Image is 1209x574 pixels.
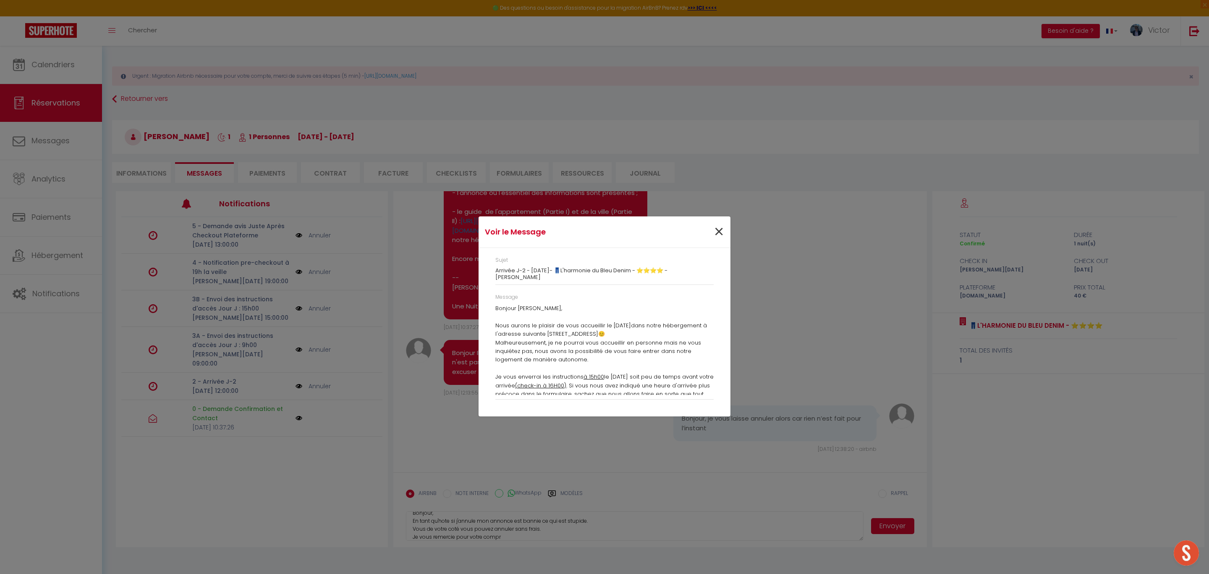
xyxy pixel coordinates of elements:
u: à 15h00 [584,373,604,381]
div: Ouvrir le chat [1174,540,1199,566]
button: Close [714,223,724,241]
span: Bonjour [PERSON_NAME], [495,304,562,312]
span: 😊 [598,330,605,338]
h4: Voir le Message [485,226,641,238]
span: × [714,219,724,245]
span: Nous aurons le plaisir de vous accueillir le [DATE] [495,321,631,329]
h3: Arrivée J-2 - [DATE]- 👖L'harmonie du Bleu Denim - ⭐⭐⭐⭐ - [PERSON_NAME] [495,267,714,280]
label: Message [495,293,518,301]
span: dans notre hébergement à l'adresse suivante [STREET_ADDRESS] [495,321,707,338]
u: (check-in à 16H00) [515,382,566,390]
p: Malheureusement, je ne pourrai vous accueillir en personne mais ne vous inquiétez pas, nous avons... [495,339,714,450]
label: Sujet [495,256,508,264]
